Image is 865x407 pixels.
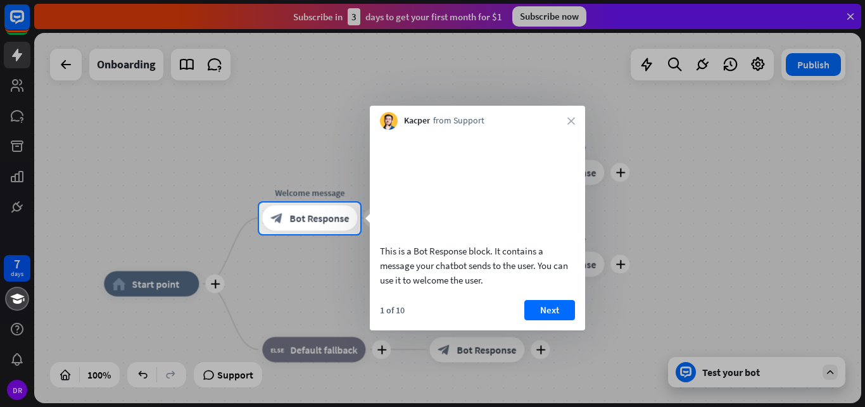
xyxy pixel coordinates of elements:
[380,304,405,316] div: 1 of 10
[567,117,575,125] i: close
[380,244,575,287] div: This is a Bot Response block. It contains a message your chatbot sends to the user. You can use i...
[433,115,484,127] span: from Support
[524,300,575,320] button: Next
[404,115,430,127] span: Kacper
[270,212,283,225] i: block_bot_response
[289,212,349,225] span: Bot Response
